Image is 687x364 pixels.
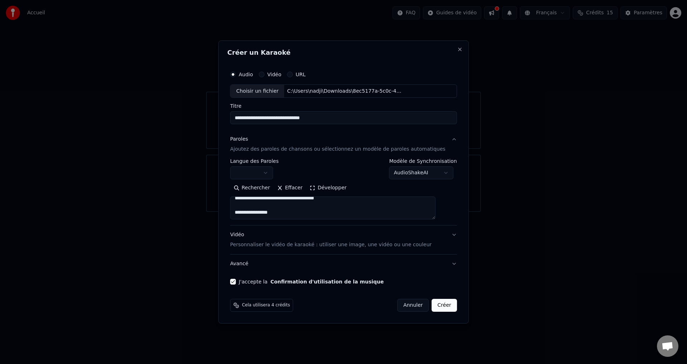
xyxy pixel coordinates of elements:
[230,241,432,248] p: Personnaliser le vidéo de karaoké : utiliser une image, une vidéo ou une couleur
[230,85,284,98] div: Choisir un fichier
[296,72,306,77] label: URL
[227,49,460,56] h2: Créer un Karaoké
[230,226,457,254] button: VidéoPersonnaliser le vidéo de karaoké : utiliser une image, une vidéo ou une couleur
[239,72,253,77] label: Audio
[239,279,384,284] label: J'accepte la
[432,299,457,312] button: Créer
[230,232,432,249] div: Vidéo
[230,130,457,159] button: ParolesAjoutez des paroles de chansons ou sélectionnez un modèle de paroles automatiques
[284,88,406,95] div: C:\Users\nadji\Downloads\8ec5177a-5c0c-42eb-b1b3-e4cc3532ca69.mp3
[230,159,457,225] div: ParolesAjoutez des paroles de chansons ou sélectionnez un modèle de paroles automatiques
[271,279,384,284] button: J'accepte la
[230,136,248,143] div: Paroles
[230,183,273,194] button: Rechercher
[230,159,279,164] label: Langue des Paroles
[306,183,350,194] button: Développer
[267,72,281,77] label: Vidéo
[397,299,429,312] button: Annuler
[273,183,306,194] button: Effacer
[230,104,457,109] label: Titre
[242,302,290,308] span: Cela utilisera 4 crédits
[230,254,457,273] button: Avancé
[230,146,445,153] p: Ajoutez des paroles de chansons ou sélectionnez un modèle de paroles automatiques
[389,159,457,164] label: Modèle de Synchronisation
